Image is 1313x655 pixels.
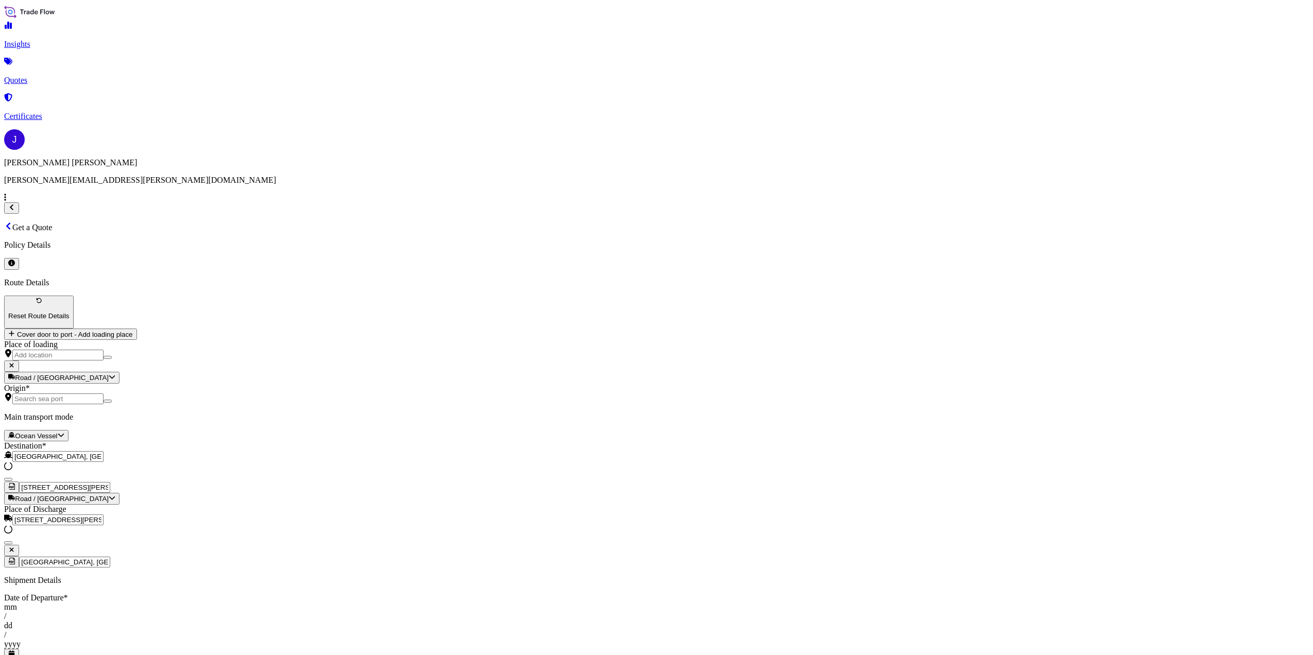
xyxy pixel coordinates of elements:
p: Get a Quote [4,222,1309,232]
p: [PERSON_NAME] [PERSON_NAME] [4,158,1309,167]
p: Reset Route Details [8,312,70,320]
a: Insights [4,22,1309,49]
div: / [4,630,1309,640]
button: Select transport [4,372,120,383]
p: Main transport mode [4,412,1309,422]
p: Insights [4,40,1309,49]
p: Quotes [4,76,1309,85]
div: year, [4,640,1309,649]
button: Select transport [4,493,120,504]
input: Text to appear on certificate [19,557,110,567]
button: Show suggestions [4,541,12,544]
span: J [12,134,17,145]
input: Text to appear on certificate [19,482,110,493]
p: Certificates [4,112,1309,121]
p: Shipment Details [4,576,1309,585]
div: Place of loading [4,340,1309,349]
p: [PERSON_NAME][EMAIL_ADDRESS][PERSON_NAME][DOMAIN_NAME] [4,176,1309,185]
div: / [4,612,1309,621]
input: Place of loading [12,350,104,360]
span: Date of Departure [4,593,68,602]
button: Show suggestions [104,356,112,359]
span: Cover door to port - Add loading place [17,331,133,338]
span: Ocean Vessel [15,432,57,440]
button: Cover door to port - Add loading place [4,329,137,340]
div: Loading [4,462,1309,472]
p: Policy Details [4,240,1309,250]
button: Select transport [4,430,69,441]
input: Origin [12,393,104,404]
span: Road / [GEOGRAPHIC_DATA] [15,374,109,382]
a: Quotes [4,58,1309,85]
div: month, [4,602,1309,612]
span: Road / [GEOGRAPHIC_DATA] [15,495,109,503]
div: Origin [4,384,1309,393]
p: Route Details [4,278,1309,287]
input: Destination [12,451,104,462]
a: Certificates [4,94,1309,121]
input: Place of Discharge [12,514,104,525]
div: day, [4,621,1309,630]
div: Destination [4,441,1309,451]
button: Show suggestions [104,400,112,403]
div: Place of Discharge [4,505,1309,514]
button: Reset Route Details [4,296,74,329]
button: Show suggestions [4,478,12,481]
div: Loading [4,525,1309,536]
